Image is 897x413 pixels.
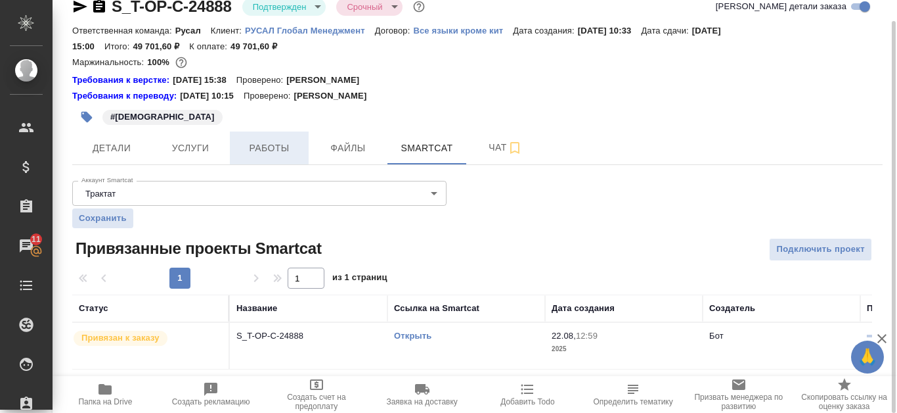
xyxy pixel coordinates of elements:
div: Дата создания [552,302,615,315]
p: 100% [147,57,173,67]
a: Требования к переводу: [72,89,180,103]
span: Добавить Todo [500,397,554,406]
p: [DATE] 10:15 [180,89,244,103]
a: 11 [3,230,49,262]
span: Скопировать ссылку на оценку заказа [799,393,889,411]
p: Итого: [104,41,133,51]
span: Привязанные проекты Smartcat [72,238,322,259]
span: Услуги [159,140,222,157]
button: Скопировать ссылку на оценку заказа [791,376,897,413]
span: 🙏 [856,343,879,371]
a: РУСАЛ Глобал Менеджмент [245,24,375,36]
p: Проверено: [244,89,294,103]
a: Открыть [394,331,431,341]
span: Сохранить [79,212,127,225]
p: 12:59 [576,331,598,341]
p: 2025 [552,343,696,356]
button: Создать рекламацию [158,376,264,413]
p: [DATE] 10:33 [578,26,642,36]
span: 11 [24,233,49,246]
div: Ссылка на Smartcat [394,302,479,315]
span: Детали [80,140,143,157]
p: Маржинальность: [72,57,147,67]
span: Призвать менеджера по развитию [694,393,784,411]
a: Требования к верстке: [72,74,173,87]
p: 22.08, [552,331,576,341]
button: Папка на Drive [53,376,158,413]
p: Дата создания: [513,26,577,36]
p: Ответственная команда: [72,26,175,36]
p: Проверено: [236,74,287,87]
svg: Подписаться [507,140,523,156]
span: из 1 страниц [332,270,387,289]
button: Заявка на доставку [369,376,475,413]
p: РУСАЛ Глобал Менеджмент [245,26,375,36]
div: Создатель [709,302,755,315]
span: Создать рекламацию [172,397,250,406]
a: Все языки кроме кит [413,24,513,36]
div: Нажми, чтобы открыть папку с инструкцией [72,74,173,87]
button: Срочный [343,1,386,12]
span: Чат [474,139,537,156]
p: Бот [709,331,724,341]
button: Создать счет на предоплату [264,376,370,413]
p: Договор: [375,26,414,36]
span: итальянцы [101,110,224,122]
button: Определить тематику [580,376,686,413]
div: Статус [79,302,108,315]
button: Призвать менеджера по развитию [686,376,792,413]
span: Smartcat [395,140,458,157]
p: [PERSON_NAME] [294,89,376,103]
p: Все языки кроме кит [413,26,513,36]
button: Подключить проект [769,238,872,261]
div: Название [236,302,277,315]
p: Дата сдачи: [641,26,691,36]
button: Добавить тэг [72,103,101,132]
button: Добавить Todo [475,376,580,413]
div: Трактат [72,181,447,206]
p: S_T-OP-C-24888 [236,329,381,343]
button: 🙏 [851,341,884,374]
button: Трактат [81,188,120,199]
span: Работы [238,140,301,157]
button: Подтвержден [249,1,311,12]
p: Клиент: [211,26,245,36]
p: 49 701,60 ₽ [230,41,287,51]
p: [PERSON_NAME] [286,74,369,87]
p: Русал [175,26,211,36]
div: Нажми, чтобы открыть папку с инструкцией [72,89,180,103]
span: Подключить проект [776,242,865,257]
span: Создать счет на предоплату [272,393,362,411]
span: Файлы [317,140,380,157]
p: [DATE] 15:38 [173,74,236,87]
span: Определить тематику [593,397,672,406]
button: 0.00 RUB; [173,54,190,71]
p: Привязан к заказу [81,331,160,345]
span: Заявка на доставку [386,397,457,406]
p: К оплате: [189,41,230,51]
span: Папка на Drive [78,397,132,406]
p: #[DEMOGRAPHIC_DATA] [110,110,215,124]
p: 49 701,60 ₽ [133,41,189,51]
button: Сохранить [72,208,133,228]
